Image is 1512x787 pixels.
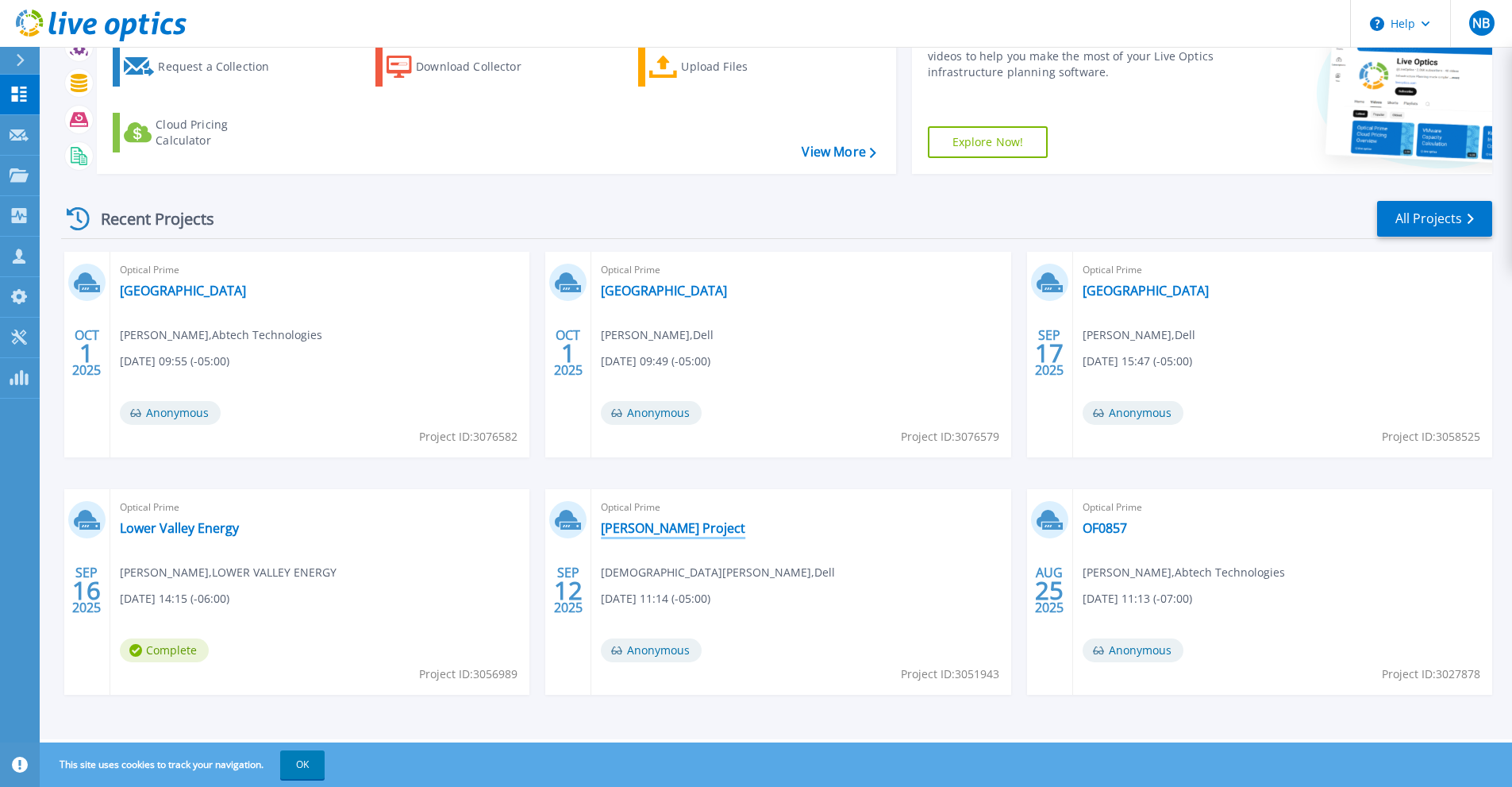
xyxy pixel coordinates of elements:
[901,665,999,683] span: Project ID: 3051943
[681,51,808,83] div: Upload Files
[601,638,702,662] span: Anonymous
[120,353,229,370] span: [DATE] 09:55 (-05:00)
[71,561,102,619] div: SEP 2025
[1083,261,1483,279] span: Optical Prime
[1083,353,1192,370] span: [DATE] 15:47 (-05:00)
[554,584,583,597] span: 12
[44,750,325,779] span: This site uses cookies to track your navigation.
[113,47,290,87] a: Request a Collection
[120,638,209,662] span: Complete
[561,346,575,360] span: 1
[1472,17,1490,29] span: NB
[601,499,1001,516] span: Optical Prime
[419,665,517,683] span: Project ID: 3056989
[901,428,999,446] span: Project ID: 3076579
[419,428,517,446] span: Project ID: 3076582
[1083,520,1127,536] a: OF0857
[601,261,1001,279] span: Optical Prime
[1083,401,1183,425] span: Anonymous
[928,33,1224,80] div: Find tutorials, instructional guides and other support videos to help you make the most of your L...
[1377,201,1492,237] a: All Projects
[1382,665,1480,683] span: Project ID: 3027878
[79,346,94,360] span: 1
[120,401,221,425] span: Anonymous
[601,590,710,608] span: [DATE] 11:14 (-05:00)
[120,590,229,608] span: [DATE] 14:15 (-06:00)
[928,126,1048,158] a: Explore Now!
[1034,561,1064,619] div: AUG 2025
[1083,283,1209,299] a: [GEOGRAPHIC_DATA]
[601,520,745,536] a: [PERSON_NAME] Project
[638,47,815,87] a: Upload Files
[601,401,702,425] span: Anonymous
[113,113,290,152] a: Cloud Pricing Calculator
[1083,590,1192,608] span: [DATE] 11:13 (-07:00)
[416,51,543,83] div: Download Collector
[601,353,710,370] span: [DATE] 09:49 (-05:00)
[120,326,322,344] span: [PERSON_NAME] , Abtech Technologies
[71,324,102,382] div: OCT 2025
[1083,326,1195,344] span: [PERSON_NAME] , Dell
[120,261,520,279] span: Optical Prime
[601,564,835,581] span: [DEMOGRAPHIC_DATA][PERSON_NAME] , Dell
[72,584,101,597] span: 16
[553,324,583,382] div: OCT 2025
[280,750,325,779] button: OK
[120,499,520,516] span: Optical Prime
[1083,638,1183,662] span: Anonymous
[1382,428,1480,446] span: Project ID: 3058525
[375,47,552,87] a: Download Collector
[1083,564,1285,581] span: [PERSON_NAME] , Abtech Technologies
[601,326,714,344] span: [PERSON_NAME] , Dell
[1035,346,1064,360] span: 17
[120,520,239,536] a: Lower Valley Energy
[553,561,583,619] div: SEP 2025
[61,199,236,238] div: Recent Projects
[1034,324,1064,382] div: SEP 2025
[120,283,246,299] a: [GEOGRAPHIC_DATA]
[1035,584,1064,597] span: 25
[601,283,727,299] a: [GEOGRAPHIC_DATA]
[158,51,285,83] div: Request a Collection
[802,145,875,160] a: View More
[156,117,283,149] div: Cloud Pricing Calculator
[120,564,337,581] span: [PERSON_NAME] , LOWER VALLEY ENERGY
[1083,499,1483,516] span: Optical Prime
